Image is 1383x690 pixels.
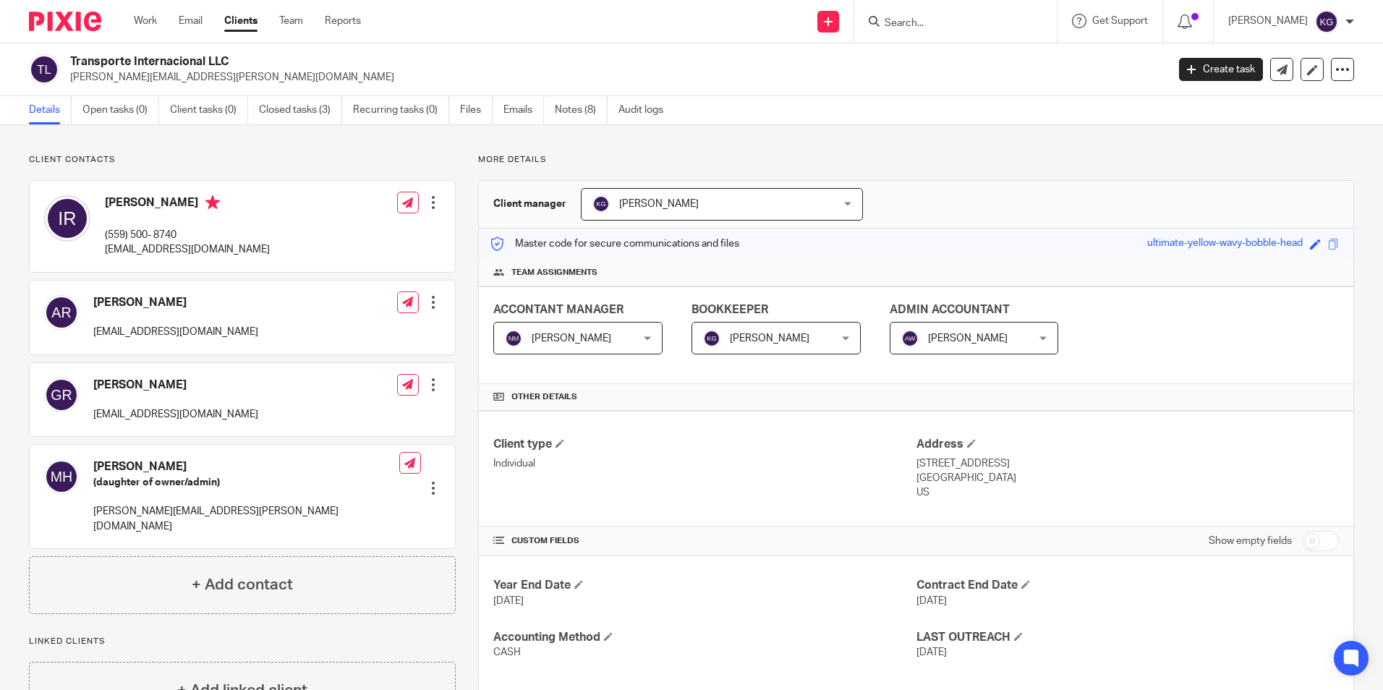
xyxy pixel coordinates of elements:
[29,54,59,85] img: svg%3E
[478,154,1354,166] p: More details
[901,330,919,347] img: svg%3E
[192,574,293,596] h4: + Add contact
[44,378,79,412] img: svg%3E
[205,195,220,210] i: Primary
[493,437,916,452] h4: Client type
[916,630,1339,645] h4: LAST OUTREACH
[44,459,79,494] img: svg%3E
[555,96,608,124] a: Notes (8)
[93,295,258,310] h4: [PERSON_NAME]
[134,14,157,28] a: Work
[44,195,90,242] img: svg%3E
[493,647,521,657] span: CASH
[93,475,399,490] h5: (daughter of owner/admin)
[916,437,1339,452] h4: Address
[928,333,1008,344] span: [PERSON_NAME]
[224,14,258,28] a: Clients
[29,154,456,166] p: Client contacts
[490,237,739,251] p: Master code for secure communications and files
[105,242,270,257] p: [EMAIL_ADDRESS][DOMAIN_NAME]
[916,596,947,606] span: [DATE]
[493,304,624,315] span: ACCONTANT MANAGER
[93,378,258,393] h4: [PERSON_NAME]
[532,333,611,344] span: [PERSON_NAME]
[916,647,947,657] span: [DATE]
[82,96,159,124] a: Open tasks (0)
[179,14,203,28] a: Email
[511,267,597,278] span: Team assignments
[619,199,699,209] span: [PERSON_NAME]
[890,304,1010,315] span: ADMIN ACCOUNTANT
[29,12,101,31] img: Pixie
[493,596,524,606] span: [DATE]
[259,96,342,124] a: Closed tasks (3)
[618,96,674,124] a: Audit logs
[93,504,399,534] p: [PERSON_NAME][EMAIL_ADDRESS][PERSON_NAME][DOMAIN_NAME]
[325,14,361,28] a: Reports
[1179,58,1263,81] a: Create task
[511,391,577,403] span: Other details
[883,17,1013,30] input: Search
[703,330,720,347] img: svg%3E
[93,407,258,422] p: [EMAIL_ADDRESS][DOMAIN_NAME]
[105,195,270,213] h4: [PERSON_NAME]
[93,325,258,339] p: [EMAIL_ADDRESS][DOMAIN_NAME]
[1209,534,1292,548] label: Show empty fields
[493,197,566,211] h3: Client manager
[29,636,456,647] p: Linked clients
[691,304,768,315] span: BOOKKEEPER
[1228,14,1308,28] p: [PERSON_NAME]
[1147,236,1303,252] div: ultimate-yellow-wavy-bobble-head
[29,96,72,124] a: Details
[279,14,303,28] a: Team
[1092,16,1148,26] span: Get Support
[70,70,1157,85] p: [PERSON_NAME][EMAIL_ADDRESS][PERSON_NAME][DOMAIN_NAME]
[170,96,248,124] a: Client tasks (0)
[93,459,399,474] h4: [PERSON_NAME]
[730,333,809,344] span: [PERSON_NAME]
[916,456,1339,471] p: [STREET_ADDRESS]
[44,295,79,330] img: svg%3E
[105,228,270,242] p: (559) 500- 8740
[503,96,544,124] a: Emails
[493,630,916,645] h4: Accounting Method
[493,578,916,593] h4: Year End Date
[493,535,916,547] h4: CUSTOM FIELDS
[916,471,1339,485] p: [GEOGRAPHIC_DATA]
[493,456,916,471] p: Individual
[505,330,522,347] img: svg%3E
[70,54,940,69] h2: Transporte Internacional LLC
[916,485,1339,500] p: US
[592,195,610,213] img: svg%3E
[1315,10,1338,33] img: svg%3E
[353,96,449,124] a: Recurring tasks (0)
[916,578,1339,593] h4: Contract End Date
[460,96,493,124] a: Files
